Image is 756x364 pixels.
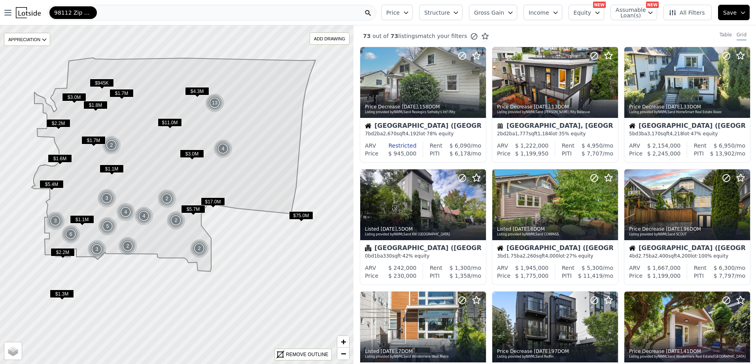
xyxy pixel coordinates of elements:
[40,180,64,191] div: $5.4M
[337,348,349,360] a: Zoom out
[534,104,550,110] time: 2025-08-15 16:38
[81,136,106,148] div: $1.7M
[341,337,346,347] span: +
[575,264,613,272] div: /mo
[497,245,503,251] img: House
[365,264,376,272] div: ARV
[666,104,682,110] time: 2025-08-15 02:06
[574,9,591,17] span: Equity
[430,272,440,280] div: PITI
[360,47,486,163] a: Price Decrease [DATE],158DOMListing provided byNWMLSand Realogics Sotheby's Int'l RltyHouse[GEOGR...
[376,142,416,150] div: Restricted
[663,5,712,20] button: All Filters
[666,349,682,354] time: 2025-08-12 16:52
[720,32,732,40] div: Table
[523,253,536,259] span: 2,260
[440,150,481,157] div: /mo
[48,154,72,163] span: $1.6M
[365,104,482,110] div: Price Decrease , 158 DOM
[98,217,117,236] div: 5
[629,264,640,272] div: ARV
[616,7,641,18] span: Assumable Loan(s)
[81,136,106,144] span: $1.7M
[102,136,121,155] img: g1.png
[629,272,643,280] div: Price
[474,9,504,17] span: Gross Gain
[497,272,510,280] div: Price
[578,273,603,279] span: $ 11,419
[365,245,481,253] div: [GEOGRAPHIC_DATA] ([GEOGRAPHIC_DATA])
[50,290,74,301] div: $1.3M
[365,245,371,251] img: Condominium
[440,272,481,280] div: /mo
[582,142,603,149] span: $ 4,950
[629,253,745,259] div: 4 bd 2.75 ba sqft lot · 100% equity
[61,225,81,244] img: g1.png
[50,290,74,298] span: $1.3M
[214,139,232,158] div: 4
[707,142,745,150] div: /mo
[190,239,209,258] img: g1.png
[694,272,704,280] div: PITI
[629,226,746,232] div: Price Decrease , 96 DOM
[430,264,442,272] div: Rent
[381,5,413,20] button: Price
[166,211,186,230] img: g1.png
[70,215,94,227] div: $1.1M
[723,9,737,17] span: Save
[515,142,549,149] span: $ 1,222,000
[4,33,50,46] div: APPRECIATION
[116,203,135,222] div: 4
[46,211,65,230] div: 3
[134,207,154,226] img: g1.png
[190,239,209,258] div: 2
[386,9,400,17] span: Price
[497,226,614,232] div: Listed , 6 DOM
[40,180,64,188] span: $5.4M
[569,5,604,20] button: Equity
[98,217,117,236] img: g1.png
[575,142,613,150] div: /mo
[365,123,371,129] img: House
[46,119,70,131] div: $2.2M
[365,272,378,280] div: Price
[365,232,482,237] div: Listing provided by NWMLS and KW [GEOGRAPHIC_DATA]
[582,150,603,157] span: $ 7,707
[629,104,746,110] div: Price Decrease , 33 DOM
[418,32,467,40] span: match your filters
[629,123,745,131] div: [GEOGRAPHIC_DATA] ([GEOGRAPHIC_DATA])
[383,253,392,259] span: 330
[537,131,551,136] span: 1,184
[562,272,572,280] div: PITI
[450,273,471,279] span: $ 1,358
[118,237,138,256] img: g1.png
[181,205,205,216] div: $5.7M
[562,150,572,157] div: PITI
[524,5,562,20] button: Income
[515,131,529,136] span: 1,777
[87,240,106,259] div: 3
[562,264,575,272] div: Rent
[46,211,65,230] img: g1.png
[666,226,682,232] time: 2025-08-13 02:07
[365,348,482,355] div: Listed , 7 DOM
[383,131,397,136] span: 2,670
[365,123,481,131] div: [GEOGRAPHIC_DATA] ([GEOGRAPHIC_DATA])
[629,150,643,157] div: Price
[430,142,442,150] div: Rent
[629,131,745,137] div: 5 bd 3 ba sqft lot · 47% equity
[497,150,510,157] div: Price
[83,101,108,109] span: $1.8M
[704,272,745,280] div: /mo
[714,273,735,279] span: $ 7,797
[629,123,635,129] img: House
[185,87,209,99] div: $4.3M
[185,87,209,95] span: $4.3M
[97,189,117,208] img: g1.png
[707,264,745,272] div: /mo
[388,273,416,279] span: $ 230,000
[515,150,549,157] span: $ 1,199,950
[714,142,735,149] span: $ 6,950
[646,2,659,8] div: NEW
[353,32,489,40] div: out of listings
